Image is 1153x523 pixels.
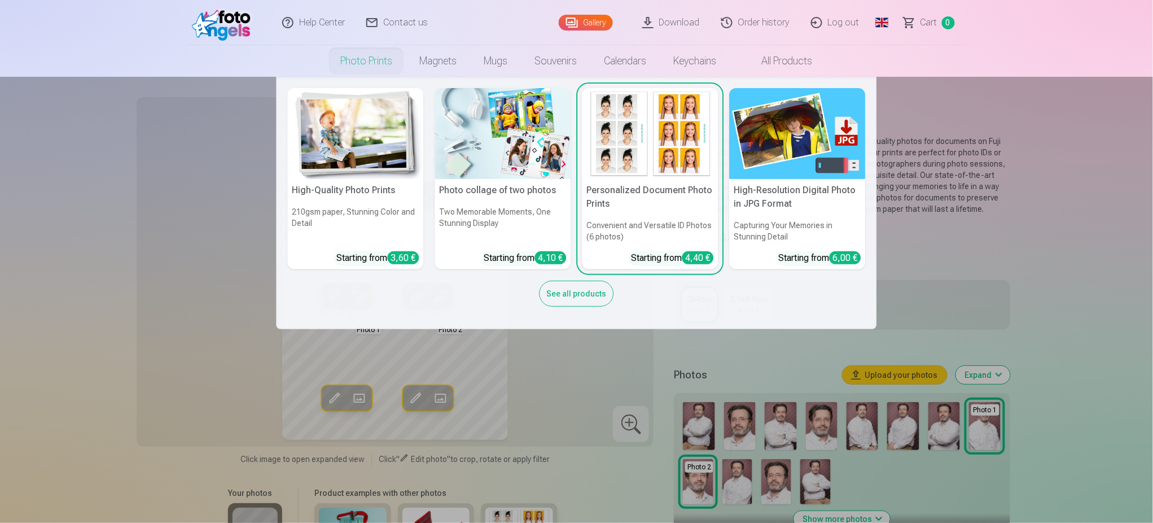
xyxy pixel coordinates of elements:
a: High-Resolution Digital Photo in JPG FormatHigh-Resolution Digital Photo in JPG FormatCapturing Y... [730,88,866,269]
a: Mugs [470,45,521,77]
h6: Capturing Your Memories in Stunning Detail [730,215,866,247]
h5: High-Quality Photo Prints [288,179,424,202]
img: High-Resolution Digital Photo in JPG Format [730,88,866,179]
a: Photo prints [327,45,406,77]
a: Magnets [406,45,470,77]
img: Photo collage of two photos [435,88,571,179]
h6: 210gsm paper, Stunning Color and Detail [288,202,424,247]
img: High-Quality Photo Prints [288,88,424,179]
div: Starting from [337,251,419,265]
h6: Two Memorable Moments, One Stunning Display [435,202,571,247]
span: 0 [942,16,955,29]
div: Starting from [632,251,714,265]
a: Photo collage of two photosPhoto collage of two photosTwo Memorable Moments, One Stunning Display... [435,88,571,269]
div: 4,10 € [535,251,567,264]
a: See all products [540,287,614,299]
a: All products [730,45,826,77]
div: Starting from [779,251,861,265]
a: Calendars [590,45,660,77]
div: 3,60 € [388,251,419,264]
h5: High-Resolution Digital Photo in JPG Format [730,179,866,215]
img: Personalized Document Photo Prints [582,88,718,179]
a: Keychains [660,45,730,77]
a: Personalized Document Photo PrintsPersonalized Document Photo PrintsConvenient and Versatile ID P... [582,88,718,269]
img: /fa1 [192,5,257,41]
h5: Personalized Document Photo Prints [582,179,718,215]
div: Starting from [484,251,567,265]
div: 4,40 € [682,251,714,264]
h6: Convenient and Versatile ID Photos (6 photos) [582,215,718,247]
span: Сart [920,16,937,29]
div: 6,00 € [830,251,861,264]
a: Gallery [559,15,613,30]
a: High-Quality Photo PrintsHigh-Quality Photo Prints210gsm paper, Stunning Color and DetailStarting... [288,88,424,269]
h5: Photo collage of two photos [435,179,571,202]
a: Souvenirs [521,45,590,77]
div: See all products [540,281,614,307]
